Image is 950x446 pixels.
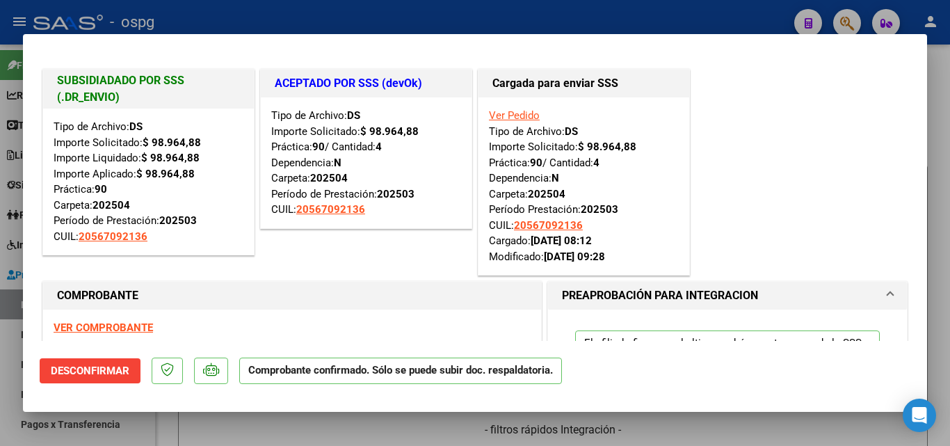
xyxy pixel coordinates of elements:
span: Modificado: [489,250,605,263]
strong: 4 [376,141,382,153]
strong: [DATE] 08:12 [531,234,592,247]
strong: 202503 [581,203,618,216]
h1: SUBSIDIADADO POR SSS (.DR_ENVIO) [57,72,240,106]
strong: DS [347,109,360,122]
strong: 4 [593,157,599,169]
strong: $ 98.964,88 [578,141,636,153]
strong: N [552,172,559,184]
strong: 202503 [159,214,197,227]
strong: 202503 [377,188,414,200]
span: Desconfirmar [51,365,129,377]
strong: [DATE] 09:28 [544,250,605,263]
div: Tipo de Archivo: Importe Solicitado: Práctica: / Cantidad: Dependencia: Carpeta: Período Prestaci... [489,108,679,264]
span: 20567092136 [514,219,583,232]
strong: 202504 [92,199,130,212]
div: Open Intercom Messenger [903,399,936,432]
p: El afiliado figura en el ultimo padrón que tenemos de la SSS de [575,330,880,383]
button: Desconfirmar [40,358,140,383]
h1: PREAPROBACIÓN PARA INTEGRACION [562,287,758,304]
strong: $ 98.964,88 [143,136,201,149]
mat-expansion-panel-header: PREAPROBACIÓN PARA INTEGRACION [548,282,907,310]
strong: DS [565,125,578,138]
a: VER COMPROBANTE [54,321,153,334]
strong: $ 98.964,88 [141,152,200,164]
strong: 202504 [528,188,565,200]
strong: $ 98.964,88 [136,168,195,180]
span: 20567092136 [79,230,147,243]
a: Ver Pedido [489,109,540,122]
div: Tipo de Archivo: Importe Solicitado: Práctica: / Cantidad: Dependencia: Carpeta: Período de Prest... [271,108,461,218]
h1: ACEPTADO POR SSS (devOk) [275,75,458,92]
strong: $ 98.964,88 [360,125,419,138]
strong: 90 [530,157,542,169]
strong: 90 [312,141,325,153]
strong: COMPROBANTE [57,289,138,302]
strong: 90 [95,183,107,196]
div: Tipo de Archivo: Importe Solicitado: Importe Liquidado: Importe Aplicado: Práctica: Carpeta: Perí... [54,119,243,244]
h1: Cargada para enviar SSS [492,75,675,92]
p: Comprobante confirmado. Sólo se puede subir doc. respaldatoria. [239,358,562,385]
span: 20567092136 [296,203,365,216]
strong: 202504 [310,172,348,184]
strong: N [334,157,341,169]
strong: DS [129,120,143,133]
